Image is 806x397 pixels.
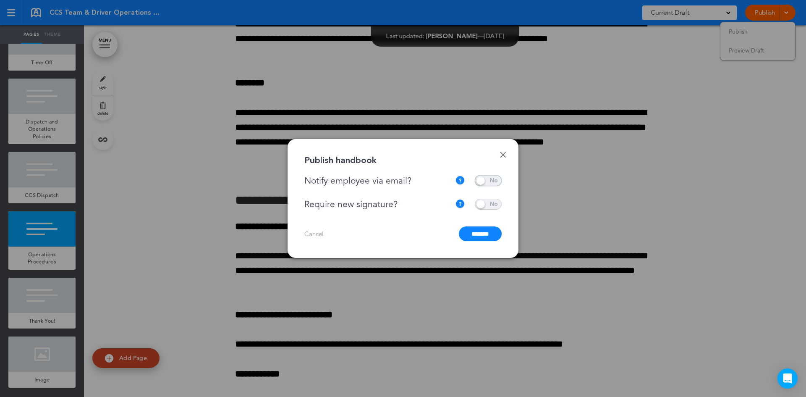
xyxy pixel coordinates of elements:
div: Notify employee via email? [304,176,455,186]
a: Cancel [304,230,324,238]
a: Done [500,152,506,158]
img: tooltip_icon.svg [455,199,465,209]
div: Require new signature? [304,199,451,210]
div: Publish handbook [304,156,377,165]
div: Open Intercom Messenger [777,368,798,389]
img: tooltip_icon.svg [455,176,465,186]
